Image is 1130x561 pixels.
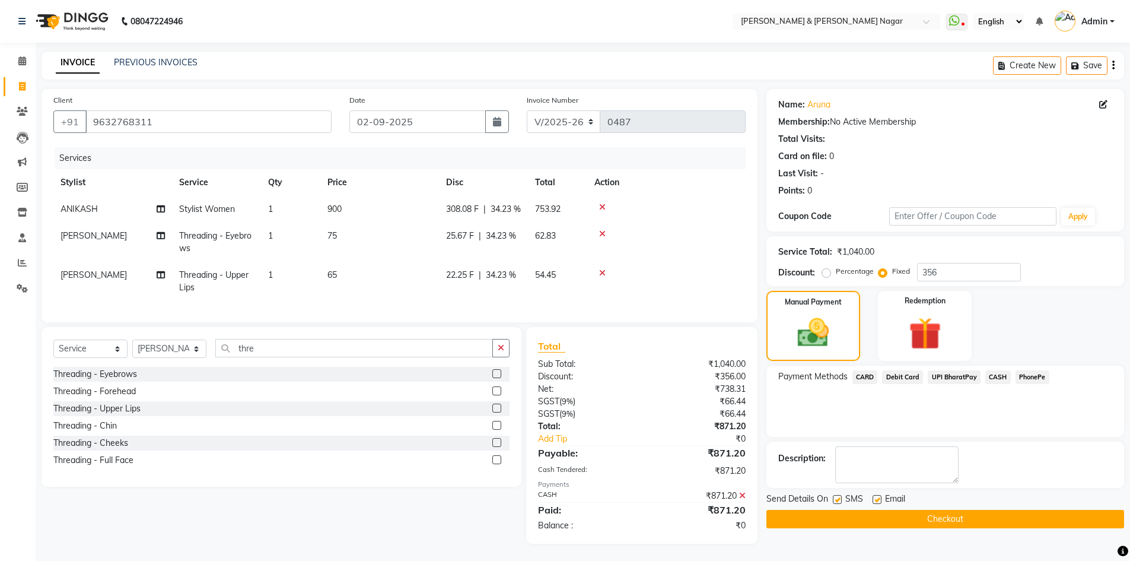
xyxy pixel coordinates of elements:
[529,358,642,370] div: Sub Total:
[85,110,332,133] input: Search by Name/Mobile/Email/Code
[778,185,805,197] div: Points:
[61,270,127,280] span: [PERSON_NAME]
[53,420,117,432] div: Threading - Chin
[538,340,565,353] span: Total
[61,204,98,214] span: ANIKASH
[642,408,755,420] div: ₹66.44
[892,266,910,277] label: Fixed
[479,269,481,281] span: |
[114,57,198,68] a: PREVIOUS INVOICES
[778,267,815,279] div: Discount:
[642,519,755,532] div: ₹0
[179,230,252,253] span: Threading - Eyebrows
[845,493,863,508] span: SMS
[349,95,365,106] label: Date
[807,99,830,111] a: Aruna
[836,266,874,277] label: Percentage
[486,269,516,281] span: 34.23 %
[778,452,826,465] div: Description:
[829,150,834,163] div: 0
[529,433,660,445] a: Add Tip
[528,169,587,196] th: Total
[529,490,642,502] div: CASH
[785,297,842,308] label: Manual Payment
[53,95,72,106] label: Client
[778,246,832,258] div: Service Total:
[889,207,1056,226] input: Enter Offer / Coupon Code
[642,383,755,395] div: ₹738.31
[661,433,755,445] div: ₹0
[53,454,133,467] div: Threading - Full Face
[179,204,235,214] span: Stylist Women
[642,465,755,477] div: ₹871.20
[527,95,578,106] label: Invoice Number
[268,204,273,214] span: 1
[852,370,878,384] span: CARD
[778,370,848,383] span: Payment Methods
[486,230,516,242] span: 34.23 %
[529,370,642,383] div: Discount:
[778,99,805,111] div: Name:
[778,116,830,128] div: Membership:
[327,270,337,280] span: 65
[53,402,141,415] div: Threading - Upper Lips
[179,270,249,293] span: Threading - Upper Lips
[53,437,128,449] div: Threading - Cheeks
[928,370,981,384] span: UPI BharatPay
[53,368,137,381] div: Threading - Eyebrows
[446,203,479,215] span: 308.08 F
[778,133,825,145] div: Total Visits:
[820,167,824,180] div: -
[587,169,746,196] th: Action
[807,185,812,197] div: 0
[529,420,642,433] div: Total:
[55,147,755,169] div: Services
[479,230,481,242] span: |
[642,503,755,517] div: ₹871.20
[778,210,890,223] div: Coupon Code
[905,296,946,306] label: Redemption
[53,110,87,133] button: +91
[778,116,1112,128] div: No Active Membership
[529,519,642,532] div: Balance :
[53,169,172,196] th: Stylist
[642,370,755,383] div: ₹356.00
[446,269,474,281] span: 22.25 F
[53,385,136,398] div: Threading - Forehead
[899,313,951,354] img: _gift.svg
[529,503,642,517] div: Paid:
[562,409,573,419] span: 9%
[778,150,827,163] div: Card on file:
[172,169,261,196] th: Service
[261,169,320,196] th: Qty
[529,446,642,460] div: Payable:
[642,446,755,460] div: ₹871.20
[985,370,1011,384] span: CASH
[766,510,1124,528] button: Checkout
[1061,208,1095,226] button: Apply
[491,203,521,215] span: 34.23 %
[642,358,755,370] div: ₹1,040.00
[642,395,755,408] div: ₹66.44
[483,203,486,215] span: |
[327,204,342,214] span: 900
[885,493,905,508] span: Email
[538,396,559,407] span: SGST
[130,5,183,38] b: 08047224946
[837,246,874,258] div: ₹1,040.00
[993,56,1061,75] button: Create New
[529,408,642,420] div: ( )
[215,339,493,357] input: Search or Scan
[439,169,528,196] th: Disc
[562,397,573,406] span: 9%
[529,465,642,477] div: Cash Tendered:
[538,408,559,419] span: SGST
[56,52,100,74] a: INVOICE
[788,315,839,351] img: _cash.svg
[1016,370,1049,384] span: PhonePe
[642,490,755,502] div: ₹871.20
[778,167,818,180] div: Last Visit:
[30,5,112,38] img: logo
[642,420,755,433] div: ₹871.20
[535,204,561,214] span: 753.92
